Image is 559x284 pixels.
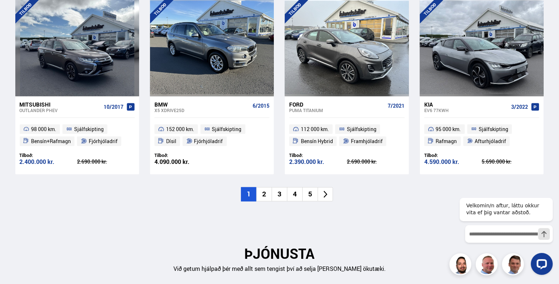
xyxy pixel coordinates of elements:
[20,159,77,165] div: 2.400.000 kr.
[20,108,101,113] div: Outlander PHEV
[15,96,139,174] a: Mitsubishi Outlander PHEV 10/2017 98 000 km. Sjálfskipting Bensín+Rafmagn Fjórhjóladrif Tilboð: 2...
[347,159,405,164] div: 2.690.000 kr.
[89,137,118,146] span: Fjórhjóladrif
[20,101,101,108] div: Mitsubishi
[451,254,472,276] img: nhp88E3Fdnt1Opn2.png
[347,125,376,134] span: Sjálfskipting
[154,101,250,108] div: BMW
[302,187,318,202] li: 5
[301,137,333,146] span: Bensín Hybrid
[479,125,508,134] span: Sjálfskipting
[31,125,56,134] span: 98 000 km.
[436,125,461,134] span: 95 000 km.
[289,159,347,165] div: 2.390.000 kr.
[436,137,457,146] span: Rafmagn
[285,96,409,174] a: Ford Puma TITANIUM 7/2021 112 000 km. Sjálfskipting Bensín Hybrid Framhjóladrif Tilboð: 2.390.000...
[31,137,71,146] span: Bensín+Rafmagn
[424,153,482,158] div: Tilboð:
[272,187,287,202] li: 3
[256,187,272,202] li: 2
[194,137,223,146] span: Fjórhjóladrif
[20,153,77,158] div: Tilboð:
[351,137,383,146] span: Framhjóladrif
[15,265,544,273] p: Við getum hjálpað þér með allt sem tengist því að selja [PERSON_NAME] ökutæki.
[77,159,135,164] div: 2.690.000 kr.
[154,153,212,158] div: Tilboð:
[289,153,347,158] div: Tilboð:
[212,125,242,134] span: Sjálfskipting
[166,125,194,134] span: 152 000 km.
[424,108,508,113] div: EV6 77KWH
[482,159,539,164] div: 5.690.000 kr.
[289,101,384,108] div: Ford
[420,96,544,174] a: Kia EV6 77KWH 3/2022 95 000 km. Sjálfskipting Rafmagn Afturhjóladrif Tilboð: 4.590.000 kr. 5.690....
[15,245,544,262] h2: ÞJÓNUSTA
[511,104,528,110] span: 3/2022
[475,137,506,146] span: Afturhjóladrif
[424,159,482,165] div: 4.590.000 kr.
[289,108,384,113] div: Puma TITANIUM
[154,108,250,113] div: X5 XDRIVE25D
[287,187,302,202] li: 4
[241,187,256,202] li: 1
[253,103,269,109] span: 6/2015
[166,137,176,146] span: Dísil
[388,103,405,109] span: 7/2021
[154,159,212,165] div: 4.090.000 kr.
[104,104,123,110] span: 10/2017
[150,96,274,174] a: BMW X5 XDRIVE25D 6/2015 152 000 km. Sjálfskipting Dísil Fjórhjóladrif Tilboð: 4.090.000 kr.
[454,185,556,281] iframe: LiveChat chat widget
[301,125,329,134] span: 112 000 km.
[424,101,508,108] div: Kia
[74,125,104,134] span: Sjálfskipting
